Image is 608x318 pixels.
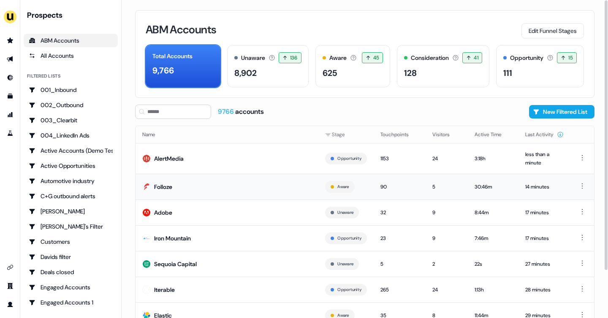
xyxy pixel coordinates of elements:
div: 111 [503,67,512,79]
div: Opportunity [510,54,543,62]
a: Go to 003_Clearbit [24,113,118,127]
div: 004_LinkedIn Ads [29,131,113,140]
div: Filtered lists [27,73,60,80]
div: 265 [380,286,419,294]
button: Opportunity [337,286,361,294]
a: Go to integrations [3,261,17,274]
button: Opportunity [337,155,361,162]
a: Go to prospects [3,34,17,47]
div: Automotive industry [29,177,113,185]
button: Unaware [337,260,353,268]
div: 24 [432,286,461,294]
div: ABM Accounts [29,36,113,45]
button: Edit Funnel Stages [521,23,584,38]
button: Visitors [432,127,460,142]
div: 24 [432,154,461,163]
a: Go to 001_Inbound [24,83,118,97]
div: C+G outbound alerts [29,192,113,200]
h3: ABM Accounts [146,24,216,35]
div: less than a minute [525,150,564,167]
div: Deals closed [29,268,113,276]
span: 15 [568,54,573,62]
div: AlertMedia [154,154,184,163]
a: Go to Active Accounts (Demo Test) [24,144,118,157]
div: [PERSON_NAME]'s Filter [29,222,113,231]
div: 003_Clearbit [29,116,113,124]
div: 9,766 [152,64,174,77]
div: 5 [380,260,419,268]
a: All accounts [24,49,118,62]
a: Go to Engaged Accounts [24,280,118,294]
button: Last Activity [525,127,564,142]
span: 9766 [218,107,235,116]
div: Engaged Accounts 1 [29,298,113,307]
div: 30:46m [475,183,512,191]
a: Go to Charlotte's Filter [24,220,118,233]
a: Go to Deals closed [24,265,118,279]
button: Touchpoints [380,127,419,142]
div: Consideration [411,54,449,62]
a: Go to Davids filter [24,250,118,264]
div: 3:18h [475,154,512,163]
th: Name [136,126,318,143]
div: 22s [475,260,512,268]
a: ABM Accounts [24,34,118,47]
span: 45 [373,54,380,62]
div: Sequoia Capital [154,260,197,268]
a: Go to C+G outbound alerts [24,189,118,203]
span: 41 [474,54,478,62]
a: Go to profile [3,298,17,311]
button: Opportunity [337,234,361,242]
div: accounts [218,107,264,116]
div: 625 [323,67,337,79]
a: Go to 004_LinkedIn Ads [24,129,118,142]
div: 9 [432,234,461,243]
div: 5 [432,183,461,191]
a: Go to 002_Outbound [24,98,118,112]
a: Go to attribution [3,108,17,121]
div: Iterable [154,286,175,294]
div: Adobe [154,208,172,217]
div: Customers [29,237,113,246]
div: 1153 [380,154,419,163]
div: 8:44m [475,208,512,217]
a: Go to team [3,279,17,293]
div: 9 [432,208,461,217]
button: New Filtered List [529,105,594,119]
a: Go to experiments [3,127,17,140]
div: 17 minutes [525,208,564,217]
div: 17 minutes [525,234,564,243]
div: 001_Inbound [29,86,113,94]
a: Go to Customers [24,235,118,248]
div: Prospects [27,10,118,20]
div: [PERSON_NAME] [29,207,113,216]
div: Active Accounts (Demo Test) [29,146,113,155]
div: Davids filter [29,253,113,261]
div: 90 [380,183,419,191]
div: 2 [432,260,461,268]
button: Unaware [337,209,353,216]
div: 14 minutes [525,183,564,191]
div: Unaware [241,54,265,62]
a: Go to templates [3,89,17,103]
a: Go to Automotive industry [24,174,118,188]
div: Engaged Accounts [29,283,113,291]
div: 8,902 [234,67,257,79]
div: Folloze [154,183,172,191]
div: Total Accounts [152,52,193,61]
div: 28 minutes [525,286,564,294]
a: Go to Charlotte Stone [24,205,118,218]
div: Iron Mountain [154,234,191,243]
div: 1:13h [475,286,512,294]
div: All Accounts [29,51,113,60]
span: 136 [290,54,298,62]
div: 128 [404,67,417,79]
a: Go to Active Opportunities [24,159,118,172]
div: 002_Outbound [29,101,113,109]
div: Active Opportunities [29,162,113,170]
div: Aware [329,54,347,62]
a: Go to outbound experience [3,52,17,66]
div: 27 minutes [525,260,564,268]
div: 23 [380,234,419,243]
a: Go to Inbound [3,71,17,84]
